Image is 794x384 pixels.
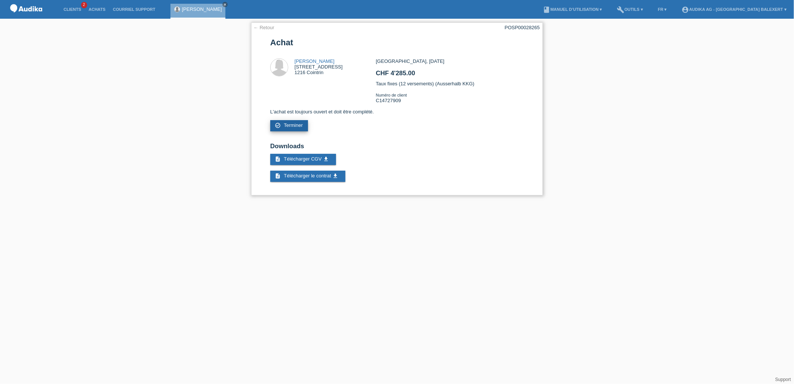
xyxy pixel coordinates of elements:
i: account_circle [682,6,689,13]
span: Télécharger CGV [284,156,321,162]
i: check_circle_outline [275,122,281,128]
i: get_app [323,156,329,162]
a: description Télécharger CGV get_app [270,154,336,165]
i: description [275,156,281,162]
a: FR ▾ [654,7,671,12]
a: buildOutils ▾ [613,7,647,12]
a: POS — MF Group [7,15,45,20]
span: Télécharger le contrat [284,173,331,179]
a: [PERSON_NAME] [295,58,335,64]
a: description Télécharger le contrat get_app [270,171,345,182]
a: close [222,2,228,7]
i: description [275,173,281,179]
span: Numéro de client [376,93,407,97]
h1: Achat [270,38,524,47]
i: build [617,6,625,13]
i: book [543,6,550,13]
div: [GEOGRAPHIC_DATA], [DATE] Taux fixes (12 versements) (Ausserhalb KKG) C14727909 [376,58,523,109]
span: Terminer [284,122,303,128]
a: Achats [85,7,109,12]
h2: Downloads [270,143,524,154]
a: Clients [60,7,85,12]
div: POSP00028265 [505,25,540,30]
a: account_circleAudika AG - [GEOGRAPHIC_DATA] Balexert ▾ [678,7,790,12]
h2: CHF 4'285.00 [376,70,523,81]
i: get_app [332,173,338,179]
a: bookManuel d’utilisation ▾ [539,7,606,12]
div: [STREET_ADDRESS] 1216 Cointrin [295,58,343,75]
i: close [223,3,227,6]
p: L'achat est toujours ouvert et doit être complété. [270,109,524,115]
span: 2 [81,2,87,8]
a: Support [775,377,791,382]
a: Courriel Support [109,7,159,12]
a: ← Retour [253,25,274,30]
a: [PERSON_NAME] [182,6,222,12]
a: check_circle_outline Terminer [270,120,308,131]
